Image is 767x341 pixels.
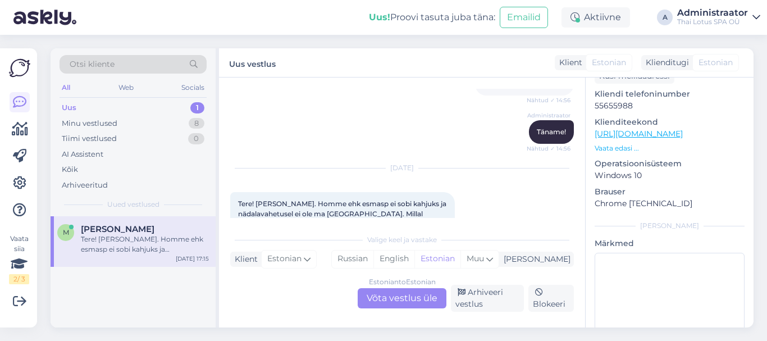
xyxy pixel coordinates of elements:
[63,228,69,237] span: M
[595,143,745,153] p: Vaata edasi ...
[595,186,745,198] p: Brauser
[369,12,390,22] b: Uus!
[9,234,29,284] div: Vaata siia
[595,238,745,249] p: Märkmed
[107,199,159,210] span: Uued vestlused
[698,57,733,69] span: Estonian
[537,128,566,136] span: Täname!
[555,57,582,69] div: Klient
[595,198,745,210] p: Chrome [TECHNICAL_ID]
[62,164,78,175] div: Kõik
[179,80,207,95] div: Socials
[595,88,745,100] p: Kliendi telefoninumber
[527,96,570,104] span: Nähtud ✓ 14:56
[332,251,373,267] div: Russian
[60,80,72,95] div: All
[358,288,446,308] div: Võta vestlus üle
[62,102,76,113] div: Uus
[116,80,136,95] div: Web
[451,285,524,312] div: Arhiveeri vestlus
[595,116,745,128] p: Klienditeekond
[267,253,302,265] span: Estonian
[677,17,748,26] div: Thai Lotus SPA OÜ
[189,118,204,129] div: 8
[81,234,209,254] div: Tere! [PERSON_NAME]. Homme ehk esmasp ei sobi kahjuks ja nädalavahetusel ei ole ma [GEOGRAPHIC_DA...
[528,285,574,312] div: Blokeeri
[657,10,673,25] div: A
[9,57,30,79] img: Askly Logo
[190,102,204,113] div: 1
[595,158,745,170] p: Operatsioonisüsteem
[62,180,108,191] div: Arhiveeritud
[677,8,748,17] div: Administraator
[595,129,683,139] a: [URL][DOMAIN_NAME]
[467,253,484,263] span: Muu
[62,133,117,144] div: Tiimi vestlused
[230,235,574,245] div: Valige keel ja vastake
[369,277,436,287] div: Estonian to Estonian
[70,58,115,70] span: Otsi kliente
[230,163,574,173] div: [DATE]
[595,100,745,112] p: 55655988
[62,149,103,160] div: AI Assistent
[238,199,448,228] span: Tere! [PERSON_NAME]. Homme ehk esmasp ei sobi kahjuks ja nädalavahetusel ei ole ma [GEOGRAPHIC_DA...
[527,144,570,153] span: Nähtud ✓ 14:56
[595,221,745,231] div: [PERSON_NAME]
[62,118,117,129] div: Minu vestlused
[527,111,570,120] span: Administraator
[229,55,276,70] label: Uus vestlus
[9,274,29,284] div: 2 / 3
[176,254,209,263] div: [DATE] 17:15
[188,133,204,144] div: 0
[641,57,689,69] div: Klienditugi
[414,251,460,267] div: Estonian
[592,57,626,69] span: Estonian
[81,224,154,234] span: Merle Tatter
[230,253,258,265] div: Klient
[500,7,548,28] button: Emailid
[499,253,570,265] div: [PERSON_NAME]
[369,11,495,24] div: Proovi tasuta juba täna:
[373,251,414,267] div: English
[561,7,630,28] div: Aktiivne
[677,8,760,26] a: AdministraatorThai Lotus SPA OÜ
[595,170,745,181] p: Windows 10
